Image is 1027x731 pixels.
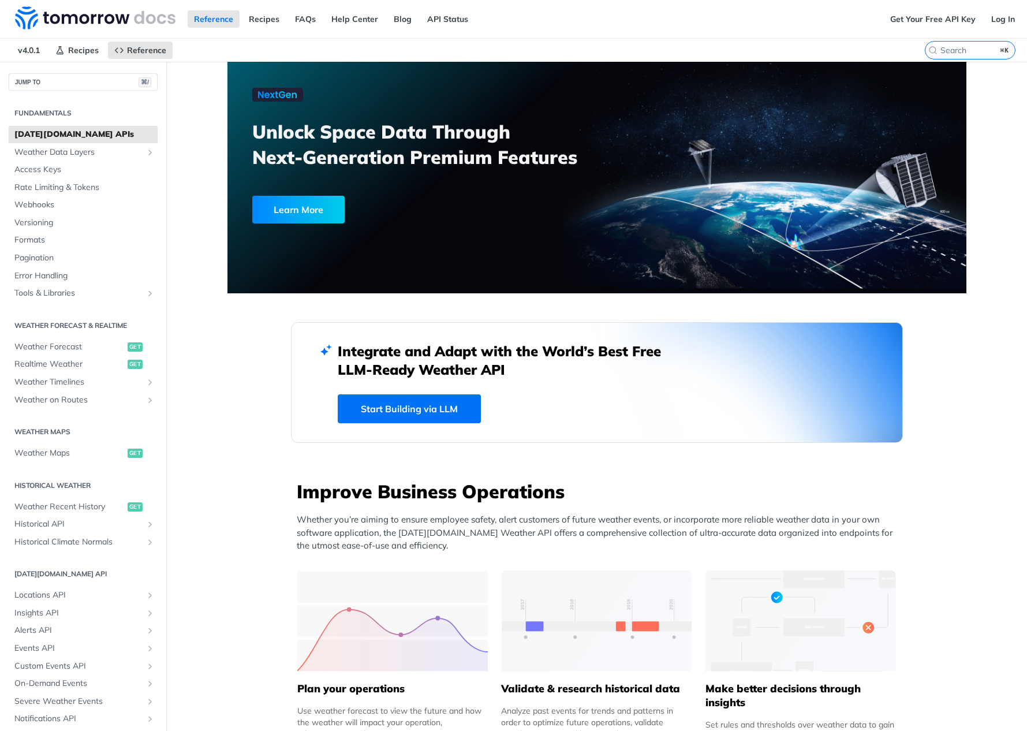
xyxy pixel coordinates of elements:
[14,590,143,601] span: Locations API
[9,391,158,409] a: Weather on RoutesShow subpages for Weather on Routes
[128,342,143,352] span: get
[14,217,155,229] span: Versioning
[9,516,158,533] a: Historical APIShow subpages for Historical API
[14,394,143,406] span: Weather on Routes
[108,42,173,59] a: Reference
[145,714,155,723] button: Show subpages for Notifications API
[14,252,155,264] span: Pagination
[145,679,155,688] button: Show subpages for On-Demand Events
[14,270,155,282] span: Error Handling
[501,682,692,696] h5: Validate & research historical data
[9,374,158,391] a: Weather TimelinesShow subpages for Weather Timelines
[145,609,155,618] button: Show subpages for Insights API
[9,534,158,551] a: Historical Climate NormalsShow subpages for Historical Climate Normals
[14,713,143,725] span: Notifications API
[9,710,158,728] a: Notifications APIShow subpages for Notifications API
[145,591,155,600] button: Show subpages for Locations API
[9,675,158,692] a: On-Demand EventsShow subpages for On-Demand Events
[145,662,155,671] button: Show subpages for Custom Events API
[297,570,488,672] img: 39565e8-group-4962x.svg
[252,196,345,223] div: Learn More
[297,479,903,504] h3: Improve Business Operations
[14,359,125,370] span: Realtime Weather
[9,338,158,356] a: Weather Forecastget
[9,427,158,437] h2: Weather Maps
[14,661,143,672] span: Custom Events API
[139,77,151,87] span: ⌘/
[9,249,158,267] a: Pagination
[14,164,155,176] span: Access Keys
[252,88,303,102] img: NextGen
[998,44,1012,56] kbd: ⌘K
[14,129,155,140] span: [DATE][DOMAIN_NAME] APIs
[9,356,158,373] a: Realtime Weatherget
[14,625,143,636] span: Alerts API
[128,449,143,458] span: get
[9,126,158,143] a: [DATE][DOMAIN_NAME] APIs
[928,46,938,55] svg: Search
[14,643,143,654] span: Events API
[127,45,166,55] span: Reference
[9,73,158,91] button: JUMP TO⌘/
[387,10,418,28] a: Blog
[9,480,158,491] h2: Historical Weather
[289,10,322,28] a: FAQs
[14,678,143,689] span: On-Demand Events
[9,622,158,639] a: Alerts APIShow subpages for Alerts API
[14,341,125,353] span: Weather Forecast
[884,10,982,28] a: Get Your Free API Key
[9,161,158,178] a: Access Keys
[9,320,158,331] h2: Weather Forecast & realtime
[252,119,610,170] h3: Unlock Space Data Through Next-Generation Premium Features
[145,644,155,653] button: Show subpages for Events API
[9,232,158,249] a: Formats
[9,569,158,579] h2: [DATE][DOMAIN_NAME] API
[145,697,155,706] button: Show subpages for Severe Weather Events
[12,42,46,59] span: v4.0.1
[14,199,155,211] span: Webhooks
[14,147,143,158] span: Weather Data Layers
[9,445,158,462] a: Weather Mapsget
[68,45,99,55] span: Recipes
[14,501,125,513] span: Weather Recent History
[9,196,158,214] a: Webhooks
[9,108,158,118] h2: Fundamentals
[15,6,175,29] img: Tomorrow.io Weather API Docs
[145,396,155,405] button: Show subpages for Weather on Routes
[188,10,240,28] a: Reference
[705,570,896,672] img: a22d113-group-496-32x.svg
[9,144,158,161] a: Weather Data LayersShow subpages for Weather Data Layers
[14,519,143,530] span: Historical API
[242,10,286,28] a: Recipes
[49,42,105,59] a: Recipes
[145,289,155,298] button: Show subpages for Tools & Libraries
[9,605,158,622] a: Insights APIShow subpages for Insights API
[421,10,475,28] a: API Status
[14,288,143,299] span: Tools & Libraries
[9,640,158,657] a: Events APIShow subpages for Events API
[9,179,158,196] a: Rate Limiting & Tokens
[14,536,143,548] span: Historical Climate Normals
[145,626,155,635] button: Show subpages for Alerts API
[145,378,155,387] button: Show subpages for Weather Timelines
[145,538,155,547] button: Show subpages for Historical Climate Normals
[9,285,158,302] a: Tools & LibrariesShow subpages for Tools & Libraries
[128,360,143,369] span: get
[14,234,155,246] span: Formats
[145,148,155,157] button: Show subpages for Weather Data Layers
[985,10,1021,28] a: Log In
[145,520,155,529] button: Show subpages for Historical API
[252,196,538,223] a: Learn More
[14,696,143,707] span: Severe Weather Events
[9,658,158,675] a: Custom Events APIShow subpages for Custom Events API
[705,682,896,710] h5: Make better decisions through insights
[14,182,155,193] span: Rate Limiting & Tokens
[14,447,125,459] span: Weather Maps
[14,607,143,619] span: Insights API
[14,376,143,388] span: Weather Timelines
[9,498,158,516] a: Weather Recent Historyget
[128,502,143,512] span: get
[9,267,158,285] a: Error Handling
[9,693,158,710] a: Severe Weather EventsShow subpages for Severe Weather Events
[297,682,488,696] h5: Plan your operations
